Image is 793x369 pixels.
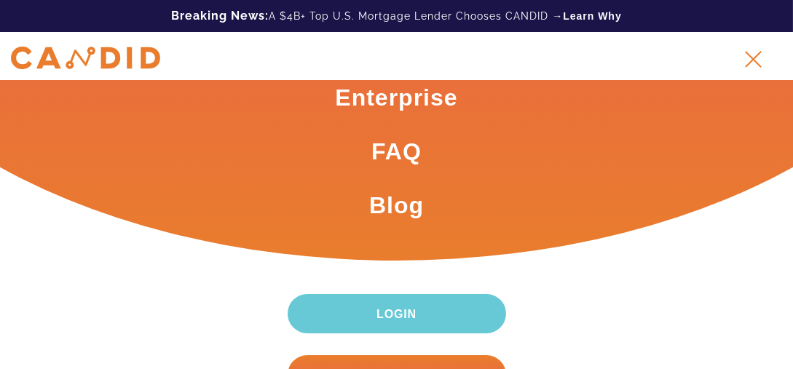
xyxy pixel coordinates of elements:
[11,47,160,69] img: CANDID APP
[371,135,422,167] a: FAQ
[369,189,424,221] a: Blog
[288,294,506,333] a: Login
[171,9,269,23] b: Breaking News:
[335,82,457,114] a: Enterprise
[563,9,622,23] a: Learn Why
